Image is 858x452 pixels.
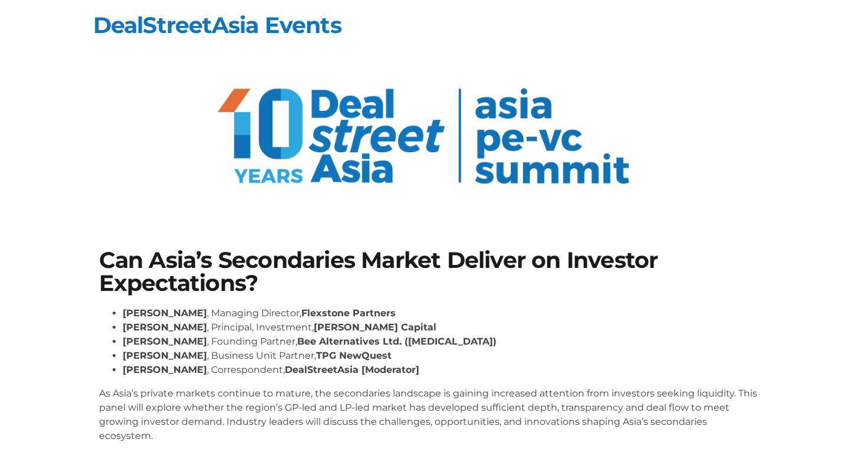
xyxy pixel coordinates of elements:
[285,364,419,375] strong: DealStreetAsia [Moderator]
[123,363,760,377] li: , Correspondent,
[123,335,760,349] li: , Founding Partner,
[301,307,396,319] strong: Flexstone Partners
[123,320,760,335] li: , Principal, Investment,
[123,364,207,375] strong: [PERSON_NAME]
[93,11,341,39] a: DealStreetAsia Events
[123,306,760,320] li: , Managing Director,
[123,349,760,363] li: , Business Unit Partner,
[316,350,392,361] strong: TPG NewQuest
[99,387,760,443] p: As Asia’s private markets continue to mature, the secondaries landscape is gaining increased atte...
[123,307,207,319] strong: [PERSON_NAME]
[123,336,207,347] strong: [PERSON_NAME]
[123,322,207,333] strong: [PERSON_NAME]
[99,249,760,294] h1: Can Asia’s Secondaries Market Deliver on Investor Expectations?
[314,322,436,333] strong: [PERSON_NAME] Capital
[123,350,207,361] strong: [PERSON_NAME]
[297,336,497,347] strong: Bee Alternatives Ltd. ([MEDICAL_DATA])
